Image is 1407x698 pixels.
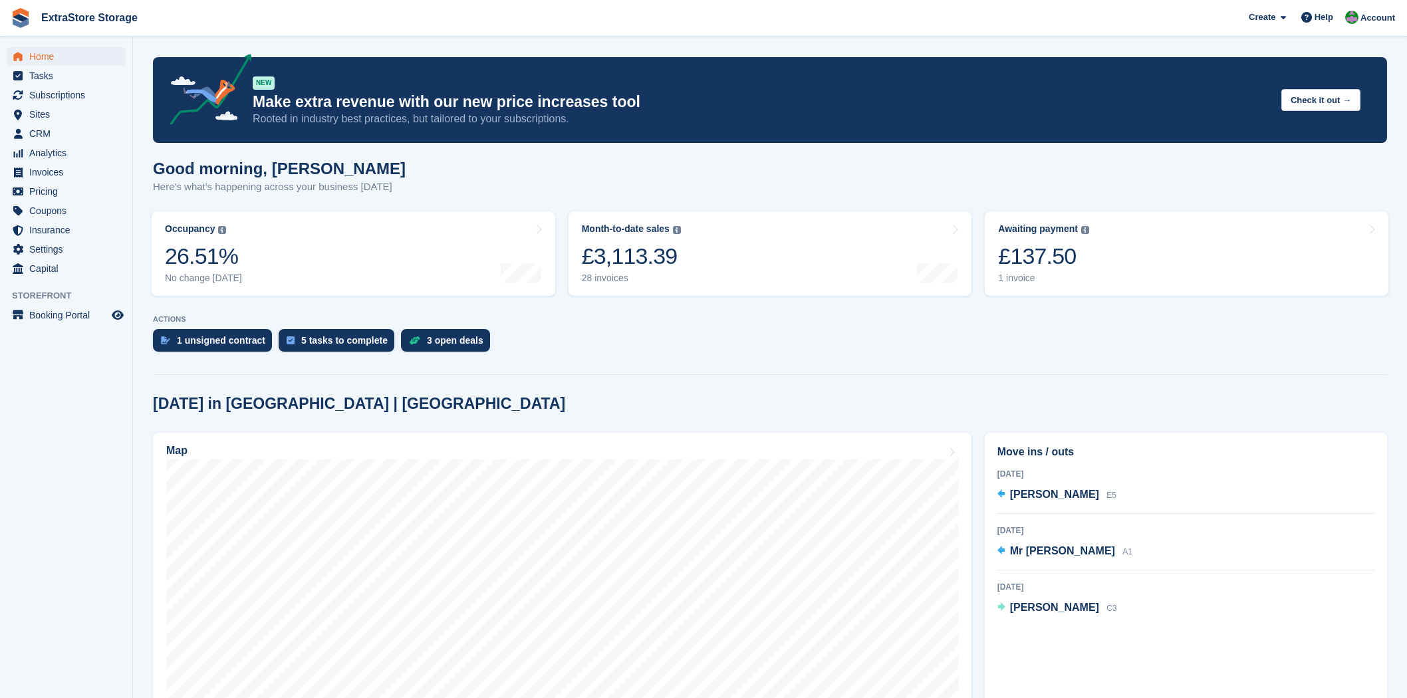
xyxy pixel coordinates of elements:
[997,543,1132,560] a: Mr [PERSON_NAME] A1
[153,395,565,413] h2: [DATE] in [GEOGRAPHIC_DATA] | [GEOGRAPHIC_DATA]
[7,182,126,201] a: menu
[1106,491,1116,500] span: E5
[29,259,109,278] span: Capital
[29,240,109,259] span: Settings
[7,259,126,278] a: menu
[673,226,681,234] img: icon-info-grey-7440780725fd019a000dd9b08b2336e03edf1995a4989e88bcd33f0948082b44.svg
[582,273,681,284] div: 28 invoices
[7,240,126,259] a: menu
[7,47,126,66] a: menu
[1315,11,1333,24] span: Help
[253,76,275,90] div: NEW
[287,336,295,344] img: task-75834270c22a3079a89374b754ae025e5fb1db73e45f91037f5363f120a921f8.svg
[985,211,1388,296] a: Awaiting payment £137.50 1 invoice
[1081,226,1089,234] img: icon-info-grey-7440780725fd019a000dd9b08b2336e03edf1995a4989e88bcd33f0948082b44.svg
[998,273,1089,284] div: 1 invoice
[29,201,109,220] span: Coupons
[279,329,401,358] a: 5 tasks to complete
[29,163,109,181] span: Invoices
[7,221,126,239] a: menu
[7,66,126,85] a: menu
[427,335,483,346] div: 3 open deals
[1010,489,1099,500] span: [PERSON_NAME]
[161,336,170,344] img: contract_signature_icon-13c848040528278c33f63329250d36e43548de30e8caae1d1a13099fd9432cc5.svg
[997,524,1374,536] div: [DATE]
[29,221,109,239] span: Insurance
[29,105,109,124] span: Sites
[1281,89,1360,111] button: Check it out →
[153,329,279,358] a: 1 unsigned contract
[166,445,188,457] h2: Map
[997,600,1117,617] a: [PERSON_NAME] C3
[997,581,1374,593] div: [DATE]
[29,86,109,104] span: Subscriptions
[301,335,388,346] div: 5 tasks to complete
[36,7,143,29] a: ExtraStore Storage
[401,329,497,358] a: 3 open deals
[409,336,420,345] img: deal-1b604bf984904fb50ccaf53a9ad4b4a5d6e5aea283cecdc64d6e3604feb123c2.svg
[159,54,252,130] img: price-adjustments-announcement-icon-8257ccfd72463d97f412b2fc003d46551f7dbcb40ab6d574587a9cd5c0d94...
[7,144,126,162] a: menu
[152,211,555,296] a: Occupancy 26.51% No change [DATE]
[12,289,132,302] span: Storefront
[253,92,1271,112] p: Make extra revenue with our new price increases tool
[997,444,1374,460] h2: Move ins / outs
[1345,11,1358,24] img: Grant Daniel
[7,201,126,220] a: menu
[29,144,109,162] span: Analytics
[110,307,126,323] a: Preview store
[165,273,242,284] div: No change [DATE]
[11,8,31,28] img: stora-icon-8386f47178a22dfd0bd8f6a31ec36ba5ce8667c1dd55bd0f319d3a0aa187defe.svg
[7,105,126,124] a: menu
[153,160,406,177] h1: Good morning, [PERSON_NAME]
[998,223,1078,235] div: Awaiting payment
[153,179,406,195] p: Here's what's happening across your business [DATE]
[29,306,109,324] span: Booking Portal
[253,112,1271,126] p: Rooted in industry best practices, but tailored to your subscriptions.
[582,223,670,235] div: Month-to-date sales
[1360,11,1395,25] span: Account
[165,243,242,270] div: 26.51%
[997,487,1116,504] a: [PERSON_NAME] E5
[1106,604,1116,613] span: C3
[1249,11,1275,24] span: Create
[997,468,1374,480] div: [DATE]
[29,66,109,85] span: Tasks
[569,211,972,296] a: Month-to-date sales £3,113.39 28 invoices
[1010,602,1099,613] span: [PERSON_NAME]
[7,163,126,181] a: menu
[7,306,126,324] a: menu
[218,226,226,234] img: icon-info-grey-7440780725fd019a000dd9b08b2336e03edf1995a4989e88bcd33f0948082b44.svg
[998,243,1089,270] div: £137.50
[165,223,215,235] div: Occupancy
[29,182,109,201] span: Pricing
[7,86,126,104] a: menu
[29,47,109,66] span: Home
[29,124,109,143] span: CRM
[177,335,265,346] div: 1 unsigned contract
[1010,545,1115,556] span: Mr [PERSON_NAME]
[1122,547,1132,556] span: A1
[153,315,1387,324] p: ACTIONS
[582,243,681,270] div: £3,113.39
[7,124,126,143] a: menu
